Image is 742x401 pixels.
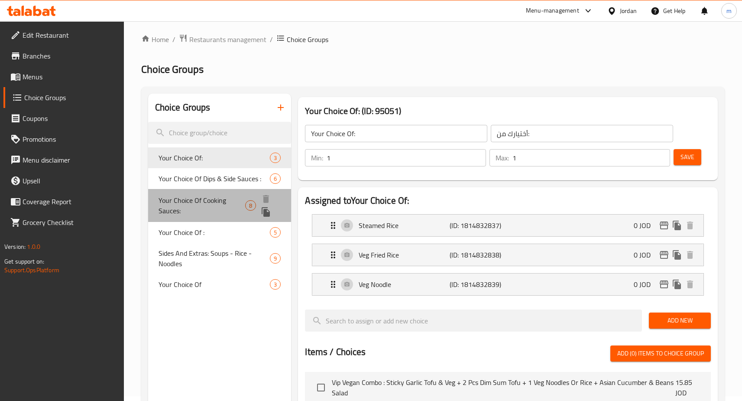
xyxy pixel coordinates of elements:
span: m [726,6,732,16]
a: Coupons [3,108,124,129]
button: Add (0) items to choice group [610,346,711,362]
span: Menus [23,72,117,82]
button: delete [259,192,272,205]
input: search [305,310,642,332]
span: 9 [270,254,280,263]
div: Choices [270,173,281,184]
span: Menu disclaimer [23,155,117,165]
span: Select choice [312,378,330,397]
div: Your Choice Of Cooking Sauces:8deleteduplicate [148,189,292,222]
div: Your Choice Of:3 [148,147,292,168]
span: Coupons [23,113,117,124]
span: 1.0.0 [27,241,40,252]
p: 15.85 JOD [675,377,704,398]
div: Expand [312,215,703,236]
span: Add New [656,315,704,326]
a: Support.OpsPlatform [4,264,59,276]
span: Save [680,152,694,163]
span: 3 [270,280,280,289]
p: (ID: 1814832838) [450,250,510,260]
h2: Items / Choices [305,346,366,359]
div: Your Choice Of Dips & Side Sauces :6 [148,168,292,189]
a: Menus [3,66,124,87]
span: Branches [23,51,117,61]
div: Your Choice Of3 [148,274,292,295]
li: Expand [305,211,711,240]
div: Choices [270,279,281,290]
span: Promotions [23,134,117,144]
span: Vip Vegan Combo : Sticky Garlic Tofu & Veg + 2 Pcs Dim Sum Tofu + 1 Veg Noodles Or Rice + Asian C... [332,377,675,398]
p: Min: [311,153,323,163]
button: Save [674,149,701,165]
button: delete [684,219,697,232]
span: 3 [270,154,280,162]
a: Home [141,34,169,45]
p: (ID: 1814832837) [450,220,510,231]
span: Coverage Report [23,196,117,207]
span: Your Choice Of [159,279,270,290]
span: Upsell [23,176,117,186]
div: Choices [245,200,256,211]
span: Your Choice Of Dips & Side Sauces : [159,173,270,184]
span: Choice Groups [141,59,204,79]
button: delete [684,278,697,291]
div: Expand [312,244,703,266]
span: Grocery Checklist [23,217,117,228]
p: Veg Noodle [359,279,449,290]
button: edit [658,248,671,261]
button: duplicate [259,205,272,218]
a: Upsell [3,170,124,191]
span: Your Choice Of: [159,153,270,163]
button: edit [658,219,671,232]
p: 0 JOD [634,279,658,290]
a: Promotions [3,129,124,150]
h2: Choice Groups [155,101,211,114]
div: Expand [312,274,703,295]
span: Choice Groups [24,92,117,103]
h2: Assigned to Your Choice Of: [305,194,711,207]
span: 5 [270,228,280,237]
button: delete [684,248,697,261]
h3: Your Choice Of: (ID: 95051) [305,104,711,118]
button: Add New [649,313,711,329]
p: Max: [496,153,509,163]
div: Sides And Extras: Soups - Rice - Noodles9 [148,243,292,274]
li: Expand [305,240,711,270]
div: Choices [270,227,281,238]
a: Edit Restaurant [3,25,124,46]
span: Add (0) items to choice group [617,348,704,359]
a: Coverage Report [3,191,124,212]
span: 8 [246,202,256,210]
li: / [270,34,273,45]
span: Restaurants management [189,34,266,45]
span: Edit Restaurant [23,30,117,40]
button: edit [658,278,671,291]
li: Expand [305,270,711,299]
div: Menu-management [526,6,579,16]
div: Your Choice Of :5 [148,222,292,243]
p: 0 JOD [634,220,658,231]
span: Choice Groups [287,34,328,45]
a: Restaurants management [179,34,266,45]
span: Get support on: [4,256,44,267]
p: (ID: 1814832839) [450,279,510,290]
button: duplicate [671,278,684,291]
div: Choices [270,253,281,264]
li: / [172,34,175,45]
a: Grocery Checklist [3,212,124,233]
input: search [148,122,292,144]
span: Your Choice Of : [159,227,270,238]
button: duplicate [671,248,684,261]
a: Choice Groups [3,87,124,108]
span: Your Choice Of Cooking Sauces: [159,195,246,216]
div: Jordan [620,6,637,16]
a: Branches [3,46,124,66]
p: 0 JOD [634,250,658,260]
a: Menu disclaimer [3,150,124,170]
p: Veg Fried Rice [359,250,449,260]
span: 6 [270,175,280,183]
p: Steamed Rice [359,220,449,231]
span: Version: [4,241,26,252]
nav: breadcrumb [141,34,725,45]
span: Sides And Extras: Soups - Rice - Noodles [159,248,270,269]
